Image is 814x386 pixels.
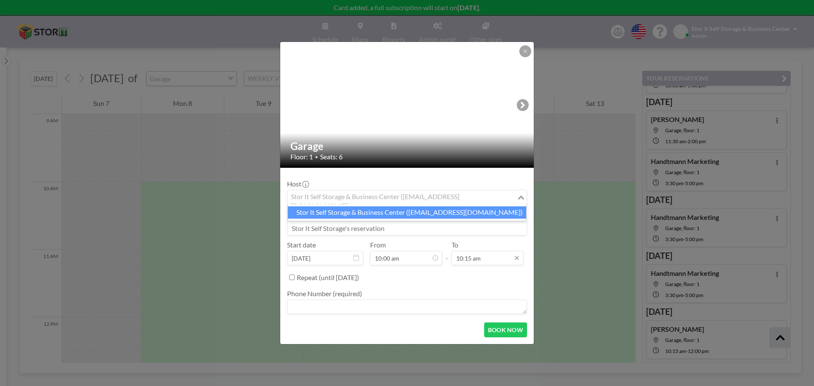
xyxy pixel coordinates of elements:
[287,221,527,235] input: Stor It Self Storage's reservation
[297,273,359,282] label: Repeat (until [DATE])
[288,206,526,219] li: Stor It Self Storage & Business Center ([EMAIL_ADDRESS][DOMAIN_NAME])
[315,154,318,160] span: •
[320,153,343,161] span: Seats: 6
[370,241,386,249] label: From
[290,140,524,153] h2: Garage
[290,153,313,161] span: Floor: 1
[288,192,516,203] input: Search for option
[287,180,308,188] label: Host
[287,210,307,219] label: Title
[452,241,458,249] label: To
[287,241,316,249] label: Start date
[484,322,527,337] button: BOOK NOW
[287,190,527,205] div: Search for option
[446,244,448,262] span: -
[287,289,362,298] label: Phone Number (required)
